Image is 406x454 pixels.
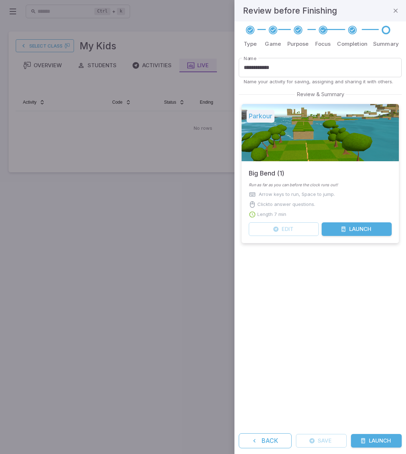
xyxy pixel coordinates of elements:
[265,40,281,48] p: Game
[249,161,284,178] h5: Big Bend (1)
[322,222,392,236] button: Launch
[259,191,335,198] p: Arrow keys to run, Space to jump.
[315,40,331,48] p: Focus
[373,40,399,48] p: Summary
[247,110,274,123] h5: Parkour
[295,90,346,98] span: Review & Summary
[249,182,392,188] p: Run as far as you can before the clock runs out!
[244,78,397,85] p: Name your activity for saving, assigning and sharing it with others.
[244,40,257,48] p: Type
[257,201,315,208] p: Click to answer questions.
[244,55,257,62] label: Name
[287,40,309,48] p: Purpose
[239,433,292,448] button: Back
[243,4,337,17] h4: Review before Finishing
[351,434,402,448] button: Launch
[257,211,286,218] p: Length 7 min
[337,40,367,48] p: Completion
